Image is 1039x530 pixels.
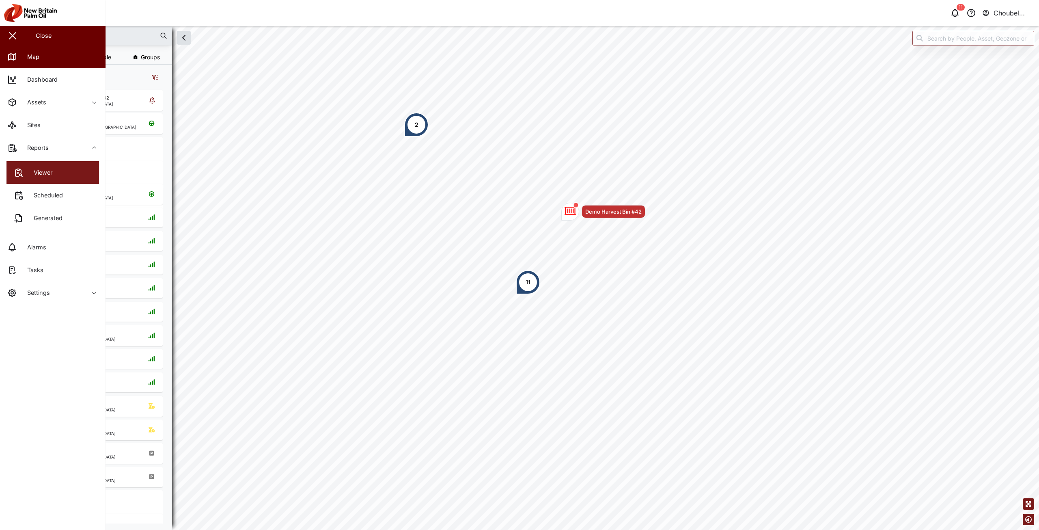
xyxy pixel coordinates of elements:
div: Map marker [516,270,540,294]
div: Generated [28,214,63,223]
a: Generated [6,207,99,229]
div: Reports [21,143,49,152]
div: 11 [526,278,530,287]
div: Demo Harvest Bin #42 [585,208,642,216]
div: Alarms [21,243,46,252]
div: Scheduled [28,191,63,200]
input: Search by People, Asset, Geozone or Place [912,31,1034,45]
div: Choubel Lamera [994,8,1032,18]
span: Groups [141,54,160,60]
a: Scheduled [6,184,99,207]
div: Dashboard [21,75,58,84]
div: Tasks [21,266,43,275]
canvas: Map [26,26,1039,530]
div: Map marker [561,203,645,221]
div: Map marker [404,112,429,137]
div: Viewer [28,168,52,177]
div: Sites [21,121,41,130]
div: Assets [21,98,46,107]
a: Viewer [6,161,99,184]
div: 2 [415,120,418,129]
div: Close [36,31,52,40]
div: 11 [957,4,965,11]
div: Settings [21,288,50,297]
button: Choubel Lamera [982,7,1033,19]
div: Map [21,52,39,61]
img: Main Logo [4,4,110,22]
